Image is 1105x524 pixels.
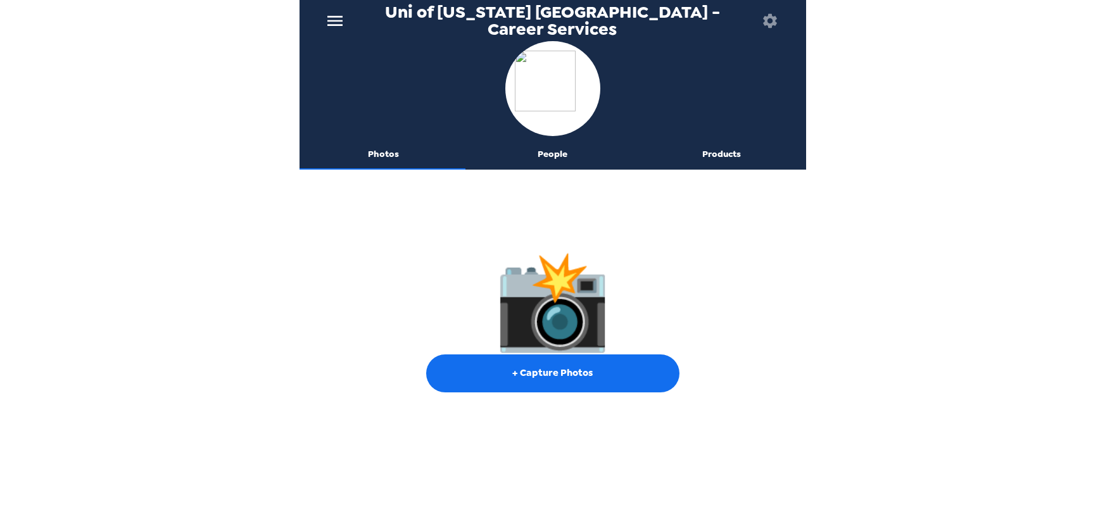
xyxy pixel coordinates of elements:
[426,354,679,392] button: + Capture Photos
[515,51,591,127] img: org logo
[493,253,612,348] span: cameraIcon
[637,139,806,170] button: Products
[300,139,469,170] button: Photos
[355,4,750,37] span: Uni of [US_STATE] [GEOGRAPHIC_DATA] - Career Services
[468,139,637,170] button: People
